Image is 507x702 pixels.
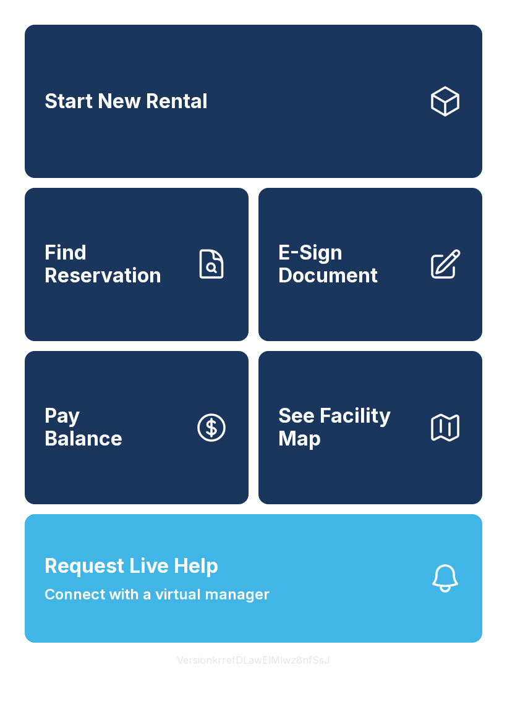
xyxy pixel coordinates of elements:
a: Start New Rental [25,25,482,178]
a: Find Reservation [25,188,249,341]
a: E-Sign Document [258,188,482,341]
span: See Facility Map [278,405,418,450]
button: Request Live HelpConnect with a virtual manager [25,514,482,643]
span: Find Reservation [45,242,184,287]
span: Start New Rental [45,90,208,113]
span: Request Live Help [45,551,218,581]
span: E-Sign Document [278,242,418,287]
button: PayBalance [25,351,249,504]
span: Connect with a virtual manager [45,583,270,606]
button: See Facility Map [258,351,482,504]
span: Pay Balance [45,405,122,450]
button: VersionkrrefDLawElMlwz8nfSsJ [167,643,340,677]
